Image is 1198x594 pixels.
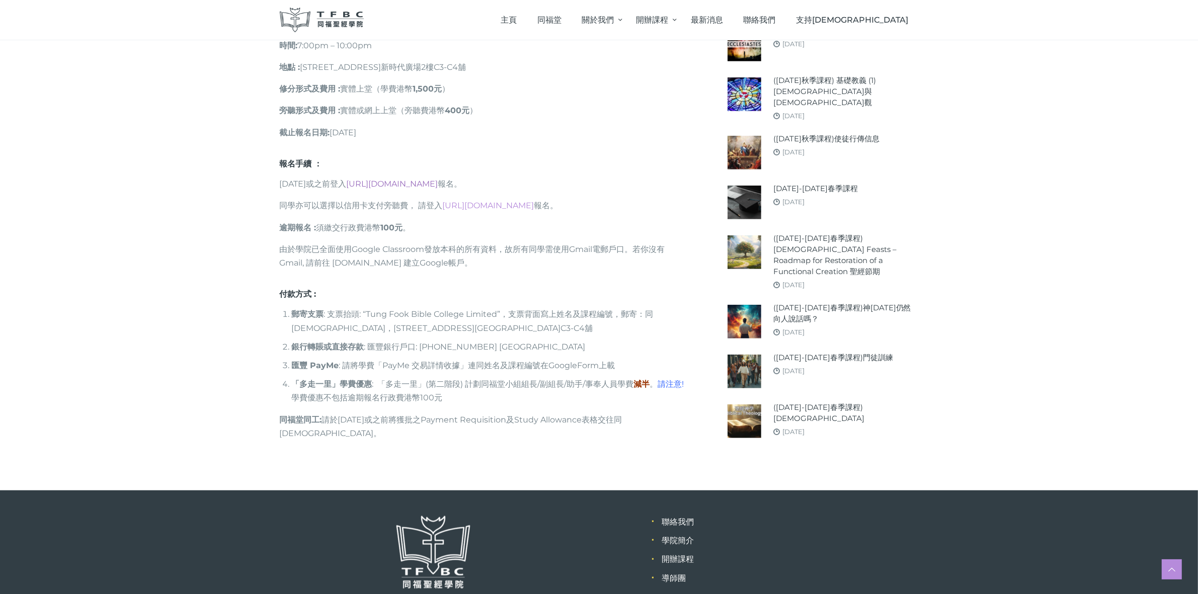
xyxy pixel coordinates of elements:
[280,199,687,212] p: 同學亦可以選擇以信用卡支付旁聽費， 請登入 報名。
[280,39,687,52] p: 7:00pm – 10:00pm
[636,15,669,25] span: 開辦課程
[662,573,686,583] a: 導師團
[280,415,322,425] b: 同福堂同工:
[292,393,443,402] span: 學費優惠不包括逾期報名行政費港幣100元
[280,8,364,32] img: 同福聖經學院 TFBC
[445,106,470,115] strong: 400元
[773,75,919,108] a: ([DATE]秋季課程) 基礎教義 (1) [DEMOGRAPHIC_DATA]與[DEMOGRAPHIC_DATA]觀
[1162,559,1182,579] a: Scroll to top
[662,517,694,527] a: 聯絡我們
[782,198,805,206] a: [DATE]
[782,428,805,436] a: [DATE]
[681,5,734,35] a: 最新消息
[292,361,339,370] strong: 匯豐 PayMe
[501,15,517,25] span: 主頁
[691,15,723,25] span: 最新消息
[582,15,614,25] span: 關於我們
[796,15,908,25] span: 支持[DEMOGRAPHIC_DATA]
[280,413,687,440] p: 請於[DATE]或之前將獲批之Payment Requisition及Study Allowance表格交往同[DEMOGRAPHIC_DATA]。
[728,355,761,388] img: (2024-25年春季課程)門徒訓練
[280,159,323,168] strong: 報名手續 ：
[626,5,680,35] a: 開辦課程
[443,201,534,210] a: [URL][DOMAIN_NAME]
[786,5,919,35] a: 支持[DEMOGRAPHIC_DATA]
[728,235,761,269] img: (2024-25年春季課程) Biblical Feasts – Roadmap for Restoration of a Functional Creation 聖經節期
[782,40,805,48] a: [DATE]
[491,5,527,35] a: 主頁
[280,104,687,117] p: 實體或網上上堂（旁聽費港幣 ）
[728,28,761,61] img: (2025年秋季課程)傳道書信息
[292,342,364,352] strong: 銀行轉賬或直接
[782,112,805,120] a: [DATE]
[728,305,761,338] img: (2024-25年春季課程)神今天仍然向人說話嗎？
[292,307,687,334] li: : 支票抬頭: “Tung Fook Bible College Limited”，支票背面寫上姓名及課程編號，郵寄：同[DEMOGRAPHIC_DATA]，[STREET_ADDRESS][G...
[728,136,761,169] img: (2025年秋季課程)使徒行傳信息
[728,186,761,219] img: 2024-25年春季課程
[662,536,694,545] a: 學院簡介
[744,15,776,25] span: 聯絡我們
[782,281,805,289] a: [DATE]
[773,233,919,277] a: ([DATE]-[DATE]春季課程) [DEMOGRAPHIC_DATA] Feasts – Roadmap for Restoration of a Functional Creation ...
[347,179,438,189] a: [URL][DOMAIN_NAME]
[381,223,403,232] strong: 100元
[292,377,687,404] li: : 「多走一里」(第二階段) 計劃同福堂小組組長/副組長/助手/事奉人員學費 。
[527,5,572,35] a: 同福堂
[662,554,694,564] a: 開辦課程
[348,342,364,352] span: 存款
[782,148,805,156] a: [DATE]
[658,379,684,389] span: 請注意!
[280,289,316,299] b: 付款方式 :
[728,77,761,111] img: (2025年秋季課程) 基礎教義 (1) 聖靈觀與教會觀
[413,84,442,94] strong: 1,500元
[280,128,328,137] strong: 截止報名日期
[773,183,858,194] a: [DATE]-[DATE]春季課程
[280,126,687,139] p: [DATE]
[634,379,650,389] span: 減半
[292,359,687,372] li: : 請將學費「PayMe 交易詳情收據」連同姓名及課程編號在GoogleForm上載
[280,223,316,232] strong: 逾期報名 :
[280,106,341,115] strong: 旁聽形式及費用 :
[782,367,805,375] a: [DATE]
[280,41,296,50] strong: 時間
[280,62,300,72] strong: 地點 :
[782,328,805,336] a: [DATE]
[773,302,919,324] a: ([DATE]-[DATE]春季課程)神[DATE]仍然向人說話嗎？
[280,60,687,74] p: [STREET_ADDRESS]新時代廣場2樓C3-C4舖
[292,309,324,319] strong: 郵寄支票
[728,404,761,438] img: (2024-25年春季課程)聖經神學
[773,402,919,424] a: ([DATE]-[DATE]春季課程)[DEMOGRAPHIC_DATA]
[328,128,330,137] b: :
[733,5,786,35] a: 聯絡我們
[280,82,687,96] p: 實體上堂（學費港幣 ）
[537,15,562,25] span: 同福堂
[292,379,372,389] strong: 「多走一里」學費優惠
[773,352,893,363] a: ([DATE]-[DATE]春季課程)門徒訓練
[280,221,687,234] p: 須繳交行政費港幣 。
[280,84,341,94] strong: 修分形式及費用 :
[296,41,298,50] b: :
[773,133,880,144] a: ([DATE]秋季課程)使徒行傳信息
[280,177,687,191] p: [DATE]或之前登入 報名。
[292,340,687,354] li: : 匯豐銀行戶口: [PHONE_NUMBER] [GEOGRAPHIC_DATA]
[572,5,626,35] a: 關於我們
[280,242,687,270] p: 由於學院已全面使用Google Classroom發放本科的所有資料，故所有同學需使用Gmail電郵戶口。若你沒有Gmail, 請前往 [DOMAIN_NAME] 建立Google帳戶。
